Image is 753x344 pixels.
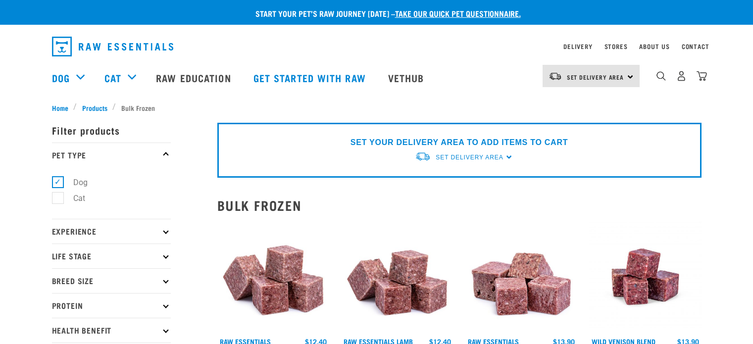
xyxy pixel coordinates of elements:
a: Products [77,102,112,113]
span: Set Delivery Area [436,154,503,161]
p: Life Stage [52,244,171,268]
a: Dog [52,70,70,85]
span: Products [82,102,107,113]
img: van-moving.png [415,151,431,162]
a: About Us [639,45,669,48]
p: Experience [52,219,171,244]
nav: breadcrumbs [52,102,702,113]
img: Venison Egg 1616 [589,221,702,333]
p: Protein [52,293,171,318]
a: Home [52,102,74,113]
span: Home [52,102,68,113]
a: Get started with Raw [244,58,378,98]
p: Pet Type [52,143,171,167]
img: Pile Of Cubed Chicken Wild Meat Mix [217,221,330,333]
img: Raw Essentials Logo [52,37,173,56]
a: Vethub [378,58,437,98]
p: Filter products [52,118,171,143]
span: Set Delivery Area [567,75,624,79]
a: take our quick pet questionnaire. [395,11,521,15]
p: SET YOUR DELIVERY AREA TO ADD ITEMS TO CART [351,137,568,148]
label: Cat [57,192,89,204]
img: van-moving.png [549,72,562,81]
a: Raw Education [146,58,243,98]
img: ?1041 RE Lamb Mix 01 [341,221,453,333]
a: Cat [104,70,121,85]
img: user.png [676,71,687,81]
nav: dropdown navigation [44,33,709,60]
img: home-icon@2x.png [697,71,707,81]
img: 1113 RE Venison Mix 01 [465,221,578,333]
a: Delivery [563,45,592,48]
a: Contact [682,45,709,48]
a: Stores [604,45,628,48]
label: Dog [57,176,92,189]
img: home-icon-1@2x.png [656,71,666,81]
p: Health Benefit [52,318,171,343]
h2: Bulk Frozen [217,197,702,213]
p: Breed Size [52,268,171,293]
